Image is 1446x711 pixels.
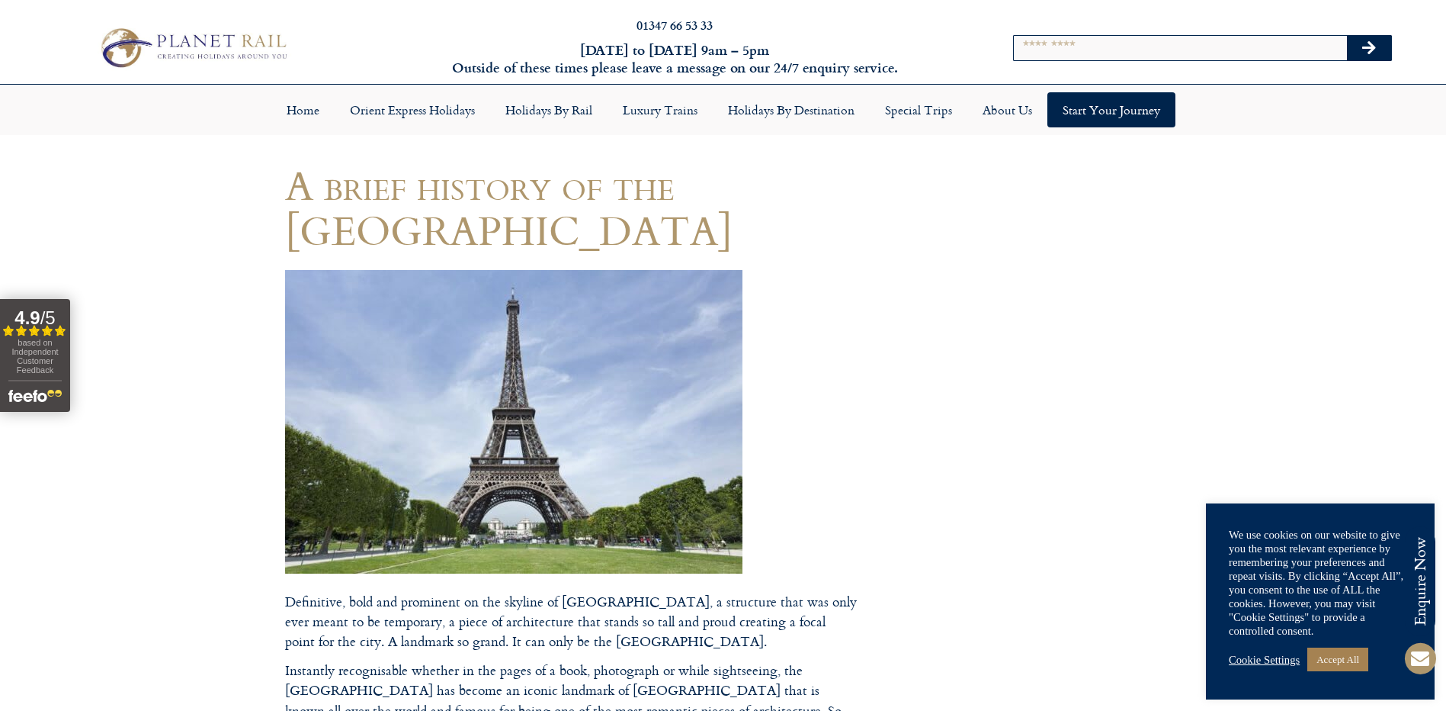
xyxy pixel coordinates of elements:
[271,92,335,127] a: Home
[335,92,490,127] a: Orient Express Holidays
[636,16,713,34] a: 01347 66 53 33
[1229,528,1412,638] div: We use cookies on our website to give you the most relevant experience by remembering your prefer...
[1047,92,1175,127] a: Start your Journey
[93,24,292,72] img: Planet Rail Train Holidays Logo
[1347,36,1391,60] button: Search
[1229,653,1300,667] a: Cookie Settings
[8,92,1438,127] nav: Menu
[490,92,608,127] a: Holidays by Rail
[870,92,967,127] a: Special Trips
[967,92,1047,127] a: About Us
[713,92,870,127] a: Holidays by Destination
[608,92,713,127] a: Luxury Trains
[1307,648,1368,671] a: Accept All
[390,41,960,77] h6: [DATE] to [DATE] 9am – 5pm Outside of these times please leave a message on our 24/7 enquiry serv...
